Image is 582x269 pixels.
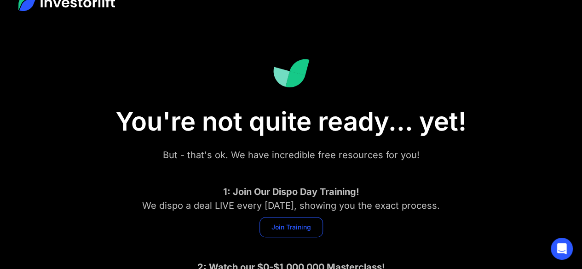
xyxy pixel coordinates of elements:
[273,59,310,88] img: Investorlift Dashboard
[93,185,489,212] div: We dispo a deal LIVE every [DATE], showing you the exact process.
[551,238,573,260] div: Open Intercom Messenger
[223,186,359,197] strong: 1: Join Our Dispo Day Training!
[93,148,489,162] div: But - that's ok. We have incredible free resources for you!
[259,217,323,237] a: Join Training
[61,106,521,137] h1: You're not quite ready... yet!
